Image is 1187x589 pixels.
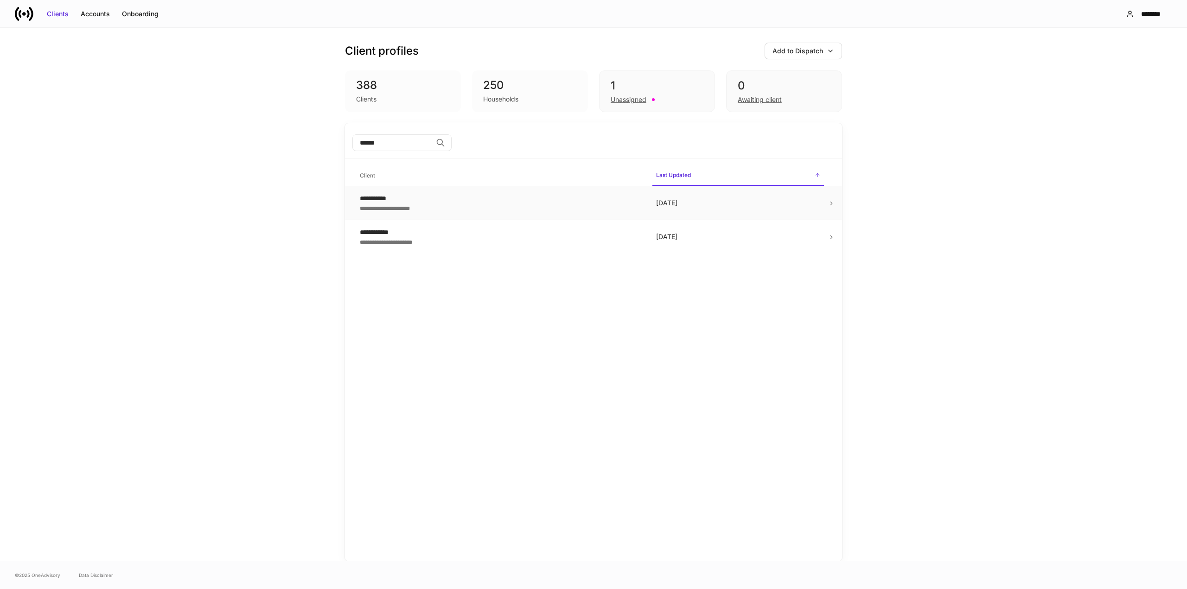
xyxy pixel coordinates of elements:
h3: Client profiles [345,44,419,58]
div: Accounts [81,9,110,19]
button: Add to Dispatch [765,43,842,59]
button: Clients [41,6,75,21]
h6: Last Updated [656,171,691,179]
div: Unassigned [611,95,646,104]
div: Clients [47,9,69,19]
div: 0Awaiting client [726,70,842,112]
div: Awaiting client [738,95,782,104]
span: Client [356,166,645,185]
div: 388 [356,78,450,93]
div: 1Unassigned [599,70,715,112]
button: Accounts [75,6,116,21]
h6: Client [360,171,375,180]
span: Last Updated [652,166,824,186]
button: Onboarding [116,6,165,21]
div: Households [483,95,518,104]
div: Clients [356,95,377,104]
span: © 2025 OneAdvisory [15,571,60,579]
div: 250 [483,78,577,93]
p: [DATE] [656,232,820,241]
div: Add to Dispatch [772,46,823,56]
p: [DATE] [656,198,820,208]
a: Data Disclaimer [79,571,113,579]
div: 1 [611,78,703,93]
div: 0 [738,78,830,93]
div: Onboarding [122,9,159,19]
